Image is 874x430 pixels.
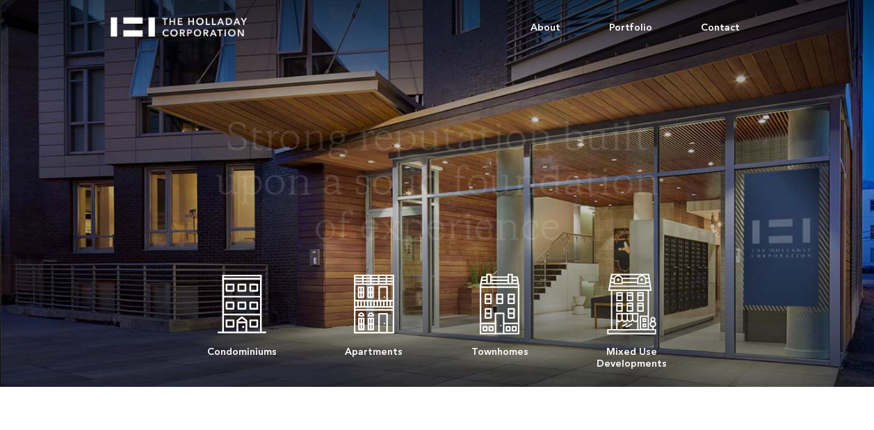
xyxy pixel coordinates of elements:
div: Townhomes [471,339,528,358]
div: Mixed Use Developments [597,339,667,369]
a: Portfolio [585,7,677,49]
a: About [506,7,585,49]
a: home [111,7,259,37]
a: Contact [677,7,764,49]
h1: Strong reputation built upon a solid foundation of experience [209,120,666,253]
div: Apartments [345,339,403,358]
div: Condominiums [207,339,277,358]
